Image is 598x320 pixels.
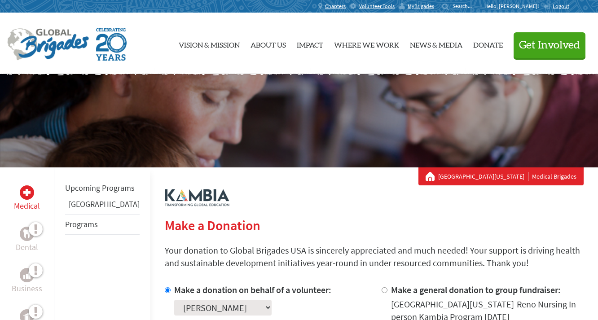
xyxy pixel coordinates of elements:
p: Business [12,282,42,295]
a: [GEOGRAPHIC_DATA][US_STATE] [438,172,528,181]
img: Global Brigades Celebrating 20 Years [96,28,127,61]
img: Business [23,272,31,279]
h2: Make a Donation [165,217,584,233]
a: Where We Work [334,20,399,67]
img: Medical [23,189,31,196]
img: Global Brigades Logo [7,28,89,61]
a: Logout [543,3,569,10]
img: Dental [23,229,31,238]
input: Search... [453,3,478,9]
div: Medical [20,185,34,200]
label: Make a donation on behalf of a volunteer: [174,284,331,295]
a: Impact [297,20,323,67]
a: Vision & Mission [179,20,240,67]
a: About Us [251,20,286,67]
li: Upcoming Programs [65,178,140,198]
span: Volunteer Tools [359,3,395,10]
a: News & Media [410,20,462,67]
span: Logout [553,3,569,9]
li: Belize [65,198,140,214]
a: [GEOGRAPHIC_DATA] [69,199,140,209]
a: MedicalMedical [14,185,40,212]
div: Business [20,268,34,282]
button: Get Involved [514,32,585,58]
p: Dental [16,241,38,254]
img: logo-kambia.png [165,189,229,206]
a: Programs [65,219,98,229]
a: Donate [473,20,503,67]
li: Programs [65,214,140,235]
span: MyBrigades [408,3,434,10]
label: Make a general donation to group fundraiser: [391,284,561,295]
div: Medical Brigades [426,172,576,181]
a: Upcoming Programs [65,183,135,193]
a: BusinessBusiness [12,268,42,295]
p: Your donation to Global Brigades USA is sincerely appreciated and much needed! Your support is dr... [165,244,584,269]
p: Medical [14,200,40,212]
span: Chapters [325,3,346,10]
p: Hello, [PERSON_NAME]! [484,3,543,10]
a: DentalDental [16,227,38,254]
div: Dental [20,227,34,241]
span: Get Involved [519,40,580,51]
